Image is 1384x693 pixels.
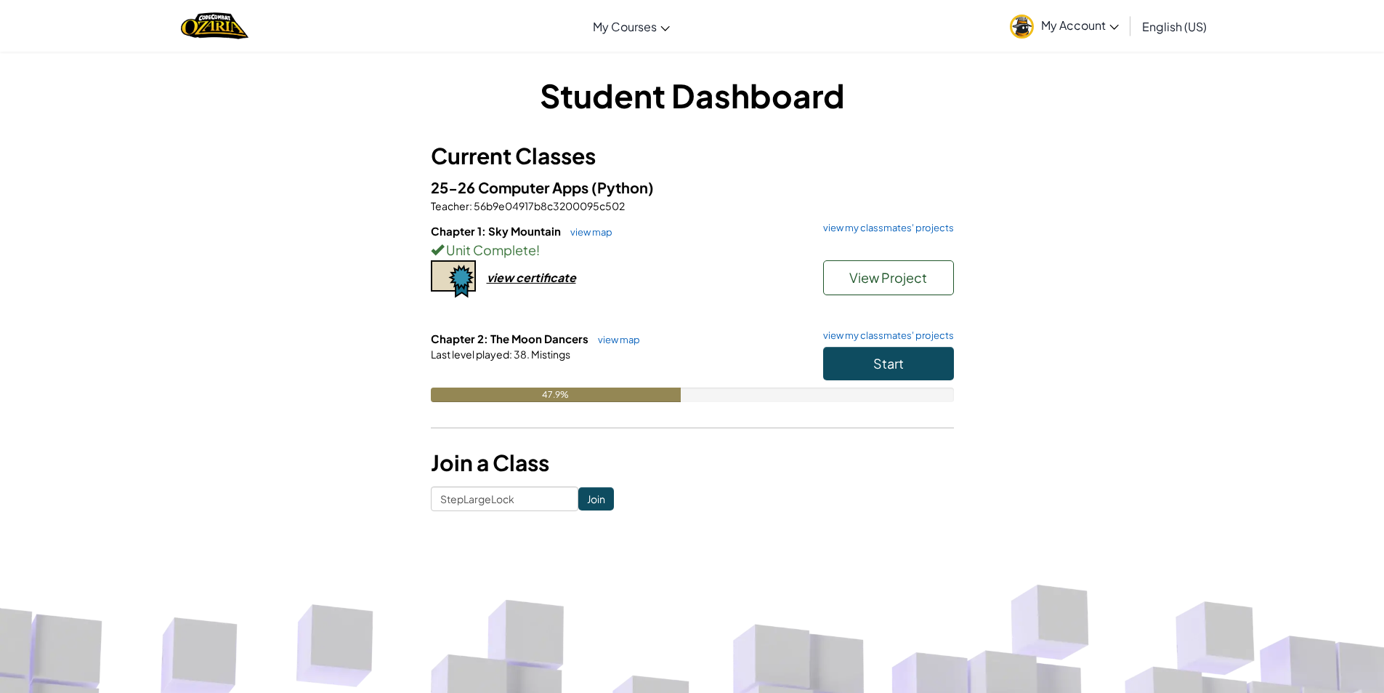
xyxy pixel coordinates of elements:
span: : [509,348,512,361]
span: ! [536,241,540,258]
input: Join [578,487,614,510]
button: View Project [823,260,954,295]
span: 25-26 Computer Apps [431,178,591,196]
span: My Account [1041,17,1119,33]
a: My Account [1003,3,1126,49]
a: English (US) [1135,7,1214,46]
span: Teacher [431,199,469,212]
a: view certificate [431,270,576,285]
span: Unit Complete [444,241,536,258]
span: English (US) [1142,19,1207,34]
h1: Student Dashboard [431,73,954,118]
a: view map [591,334,640,345]
img: avatar [1010,15,1034,39]
span: Start [873,355,904,372]
img: Home [181,11,248,41]
a: Ozaria by CodeCombat logo [181,11,248,41]
h3: Current Classes [431,140,954,172]
img: certificate-icon.png [431,260,476,298]
input: <Enter Class Code> [431,486,578,511]
span: 38. [512,348,530,361]
a: view my classmates' projects [816,223,954,233]
span: 56b9e04917b8c3200095c502 [472,199,625,212]
h3: Join a Class [431,446,954,479]
span: (Python) [591,178,654,196]
span: Chapter 1: Sky Mountain [431,224,563,238]
span: View Project [849,269,927,286]
div: view certificate [487,270,576,285]
span: My Courses [593,19,657,34]
a: My Courses [586,7,677,46]
button: Start [823,347,954,380]
span: : [469,199,472,212]
div: 47.9% [431,388,681,402]
a: view map [563,226,612,238]
span: Chapter 2: The Moon Dancers [431,332,591,345]
a: view my classmates' projects [816,331,954,340]
span: Mistings [530,348,570,361]
span: Last level played [431,348,509,361]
